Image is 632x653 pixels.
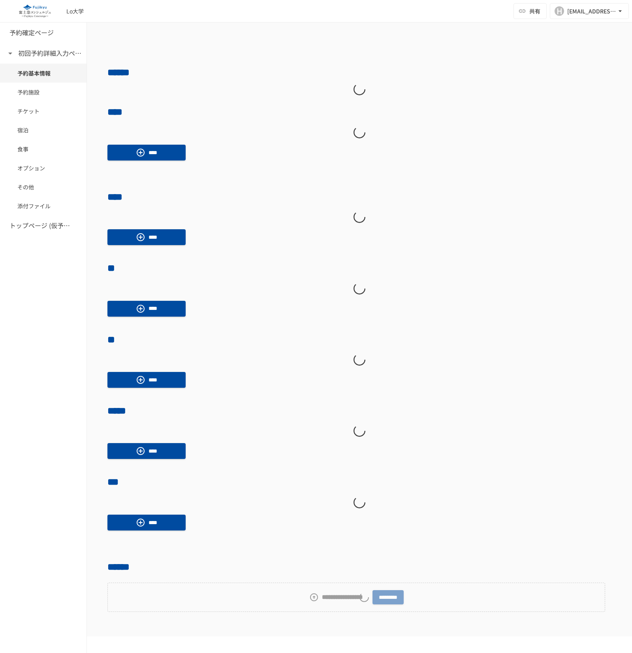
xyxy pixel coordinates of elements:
[17,88,69,96] span: 予約施設
[529,7,540,15] span: 共有
[17,202,69,210] span: 添付ファイル
[17,145,69,153] span: 食事
[550,3,629,19] button: H[EMAIL_ADDRESS][PERSON_NAME][DOMAIN_NAME]
[17,183,69,191] span: その他
[9,221,73,231] h6: トップページ (仮予約一覧)
[513,3,547,19] button: 共有
[9,5,60,17] img: eQeGXtYPV2fEKIA3pizDiVdzO5gJTl2ahLbsPaD2E4R
[18,48,81,59] h6: 初回予約詳細入力ページ
[555,6,564,16] div: H
[9,28,54,38] h6: 予約確定ページ
[17,107,69,115] span: チケット
[17,126,69,134] span: 宿泊
[567,6,616,16] div: [EMAIL_ADDRESS][PERSON_NAME][DOMAIN_NAME]
[17,164,69,172] span: オプション
[17,69,69,77] span: 予約基本情報
[66,7,84,15] div: Lo大学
